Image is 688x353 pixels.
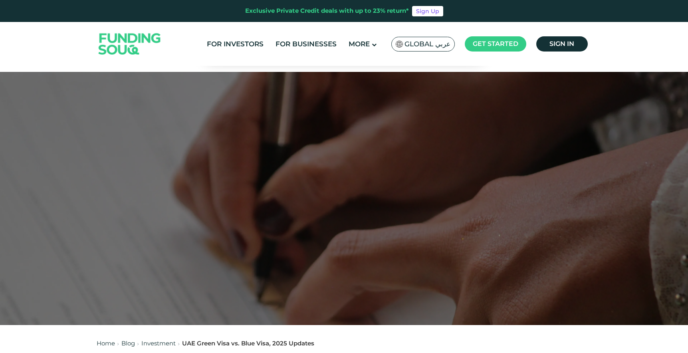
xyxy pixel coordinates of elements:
a: Sign Up [412,6,443,16]
div: Exclusive Private Credit deals with up to 23% return* [245,6,409,16]
a: Investment [141,339,176,347]
img: Logo [91,24,169,64]
span: Sign in [549,40,574,48]
div: UAE Green Visa vs. Blue Visa, 2025 Updates [182,339,314,348]
span: Get started [473,40,518,48]
img: SA Flag [396,41,403,48]
a: Home [97,339,115,347]
a: For Businesses [274,38,339,51]
a: For Investors [205,38,266,51]
span: Global عربي [404,40,450,49]
span: More [349,40,370,48]
a: Blog [121,339,135,347]
a: Sign in [536,36,588,52]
